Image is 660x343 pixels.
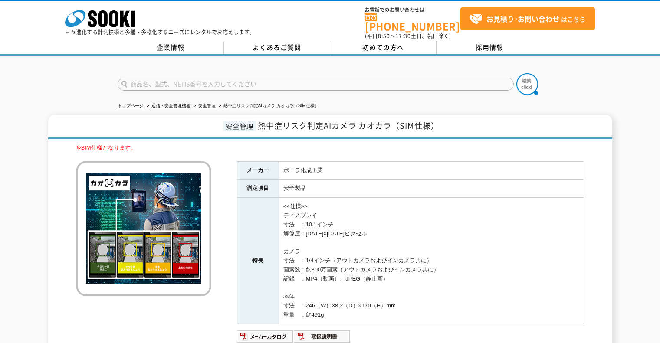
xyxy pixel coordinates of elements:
[437,41,543,54] a: 採用情報
[365,13,460,31] a: [PHONE_NUMBER]
[198,103,216,108] a: 安全管理
[65,29,255,35] p: 日々進化する計測技術と多種・多様化するニーズにレンタルでお応えします。
[76,144,584,153] p: ※SIM仕様となります。
[223,121,256,131] span: 安全管理
[516,73,538,95] img: btn_search.png
[378,32,390,40] span: 8:50
[294,335,351,342] a: 取扱説明書
[237,335,294,342] a: メーカーカタログ
[118,103,144,108] a: トップページ
[118,78,514,91] input: 商品名、型式、NETIS番号を入力してください
[151,103,190,108] a: 通信・安全管理機器
[279,198,584,324] td: <<仕様>> ディスプレイ 寸法 ：10.1インチ 解像度：[DATE]×[DATE]ピクセル カメラ 寸法 ：1/4インチ（アウトカメラおよびインカメラ共に） 画素数：約800万画素（アウトカ...
[365,32,451,40] span: (平日 ～ 土日、祝日除く)
[395,32,411,40] span: 17:30
[365,7,460,13] span: お電話でのお問い合わせは
[330,41,437,54] a: 初めての方へ
[460,7,595,30] a: お見積り･お問い合わせはこちら
[279,180,584,198] td: 安全製品
[224,41,330,54] a: よくあるご質問
[469,13,585,26] span: はこちら
[486,13,559,24] strong: お見積り･お問い合わせ
[237,180,279,198] th: 測定項目
[217,101,319,111] li: 熱中症リスク判定AIカメラ カオカラ（SIM仕様）
[118,41,224,54] a: 企業情報
[258,120,439,131] span: 熱中症リスク判定AIカメラ カオカラ（SIM仕様）
[279,161,584,180] td: ポーラ化成工業
[76,161,211,296] img: 熱中症リスク判定AIカメラ カオカラ（SIM仕様）
[362,42,404,52] span: 初めての方へ
[237,198,279,324] th: 特長
[237,161,279,180] th: メーカー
